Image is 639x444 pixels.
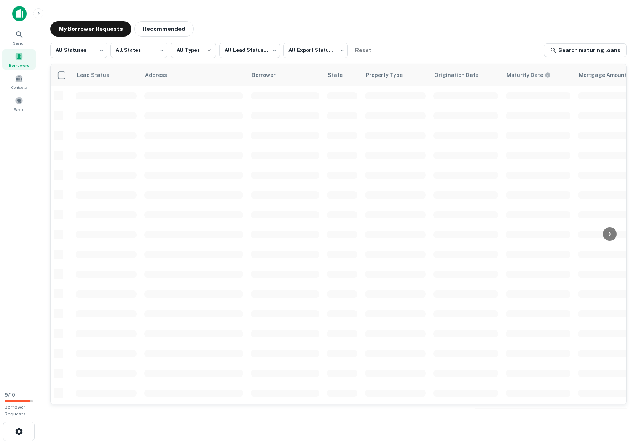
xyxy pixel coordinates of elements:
div: All Statuses [50,40,107,60]
span: State [328,71,352,80]
span: Saved [14,106,25,112]
img: capitalize-icon.png [12,6,27,21]
button: My Borrower Requests [50,21,131,37]
a: Search [2,27,36,48]
div: Maturity dates displayed may be estimated. Please contact the lender for the most accurate maturi... [507,71,551,79]
th: Lead Status [72,64,140,86]
span: Address [145,71,177,80]
th: Borrower [247,64,323,86]
a: Search maturing loans [544,43,627,57]
span: Search [13,40,25,46]
span: Origination Date [434,71,488,80]
span: 9 / 10 [5,392,15,398]
button: Recommended [134,21,194,37]
div: All Lead Statuses [219,40,280,60]
div: All Export Statuses [283,40,348,60]
th: Property Type [361,64,430,86]
th: Origination Date [430,64,502,86]
a: Borrowers [2,49,36,70]
span: Lead Status [76,71,119,80]
span: Borrower [252,71,285,80]
th: Maturity dates displayed may be estimated. Please contact the lender for the most accurate maturi... [502,64,574,86]
button: All Types [171,43,216,58]
th: Address [140,64,247,86]
span: Borrower Requests [5,404,26,417]
span: Maturity dates displayed may be estimated. Please contact the lender for the most accurate maturi... [507,71,561,79]
span: Mortgage Amount [579,71,637,80]
div: All States [110,40,167,60]
span: Contacts [11,84,27,90]
a: Saved [2,93,36,114]
h6: Maturity Date [507,71,543,79]
span: Property Type [366,71,413,80]
th: State [323,64,361,86]
a: Contacts [2,71,36,92]
button: Reset [351,43,375,58]
span: Borrowers [9,62,29,68]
